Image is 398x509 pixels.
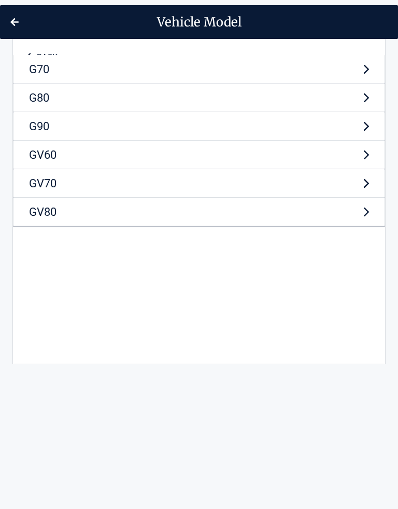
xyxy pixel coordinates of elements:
[13,55,385,84] a: G70
[13,112,385,141] a: G90
[13,198,385,226] a: GV80
[13,84,385,112] a: G80
[23,44,60,62] a: BACK
[10,18,19,26] img: Back Icon
[13,141,385,169] a: GV60
[13,169,385,198] a: GV70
